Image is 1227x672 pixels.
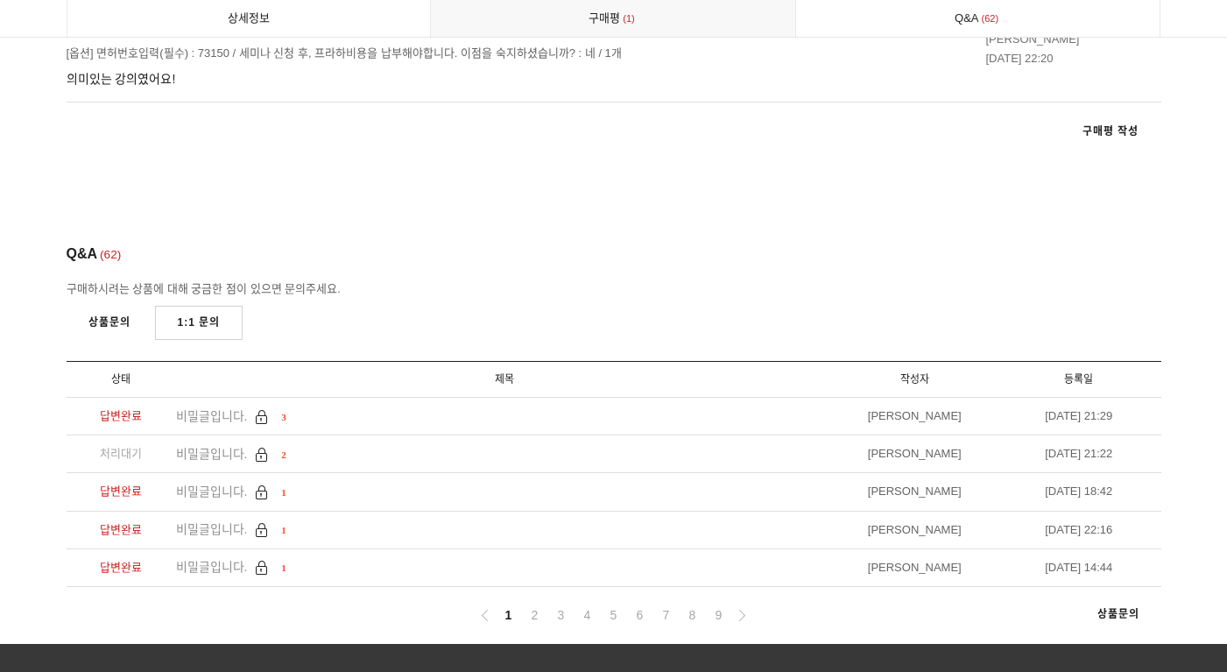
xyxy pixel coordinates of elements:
[281,525,286,535] span: 1
[1045,444,1112,463] div: [DATE] 21:22
[833,549,998,587] li: [PERSON_NAME]
[67,279,1161,299] div: 구매하시려는 상품에 대해 궁금한 점이 있으면 문의주세요.
[67,306,152,340] a: 상품문의
[155,306,243,340] a: 1:1 문의
[67,242,124,279] div: Q&A
[176,560,248,574] span: 비밀글입니다.
[67,407,176,426] div: 답변완료
[67,558,176,577] div: 답변완료
[551,605,572,626] a: 3
[833,398,998,435] li: [PERSON_NAME]
[281,412,286,422] span: 3
[176,559,702,577] a: 비밀글입니다. 1
[67,362,176,398] li: 상태
[67,444,176,463] div: 처리대기
[176,485,248,499] span: 비밀글입니다.
[281,562,286,573] span: 1
[67,44,636,63] span: [옵션] 면허번호입력(필수) : 73150 / 세미나 신청 후, 프라하비용을 납부해야합니다. 이점을 숙지하셨습니까? : 네 / 1개
[176,447,248,461] span: 비밀글입니다.
[1045,482,1112,501] div: [DATE] 18:42
[986,49,1161,68] div: [DATE] 22:20
[833,435,998,473] li: [PERSON_NAME]
[176,521,702,539] a: 비밀글입니다. 1
[176,446,702,463] a: 비밀글입니다. 2
[979,10,1002,28] span: 62
[577,605,598,626] a: 4
[498,605,519,626] a: 1
[833,362,998,398] li: 작성자
[176,522,248,536] span: 비밀글입니다.
[281,449,286,460] span: 2
[1061,116,1160,148] a: 구매평 작성
[67,520,176,540] div: 답변완료
[603,605,624,626] a: 5
[709,605,730,626] a: 9
[833,512,998,549] li: [PERSON_NAME]
[630,605,651,626] a: 6
[997,362,1161,398] li: 등록일
[1045,558,1112,577] div: [DATE] 14:44
[97,245,123,264] span: 62
[620,10,638,28] span: 1
[67,70,680,88] span: 의미있는 강의였어요!
[682,605,703,626] a: 8
[656,605,677,626] a: 7
[176,409,248,423] span: 비밀글입니다.
[176,484,702,501] a: 비밀글입니다. 1
[1045,407,1112,426] div: [DATE] 21:29
[986,30,1161,49] div: [PERSON_NAME]
[67,482,176,501] div: 답변완료
[176,362,833,398] li: 제목
[525,605,546,626] a: 2
[281,487,286,498] span: 1
[176,408,702,426] a: 비밀글입니다. 3
[1045,520,1112,540] div: [DATE] 22:16
[1075,599,1161,632] a: 상품문의
[833,473,998,511] li: [PERSON_NAME]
